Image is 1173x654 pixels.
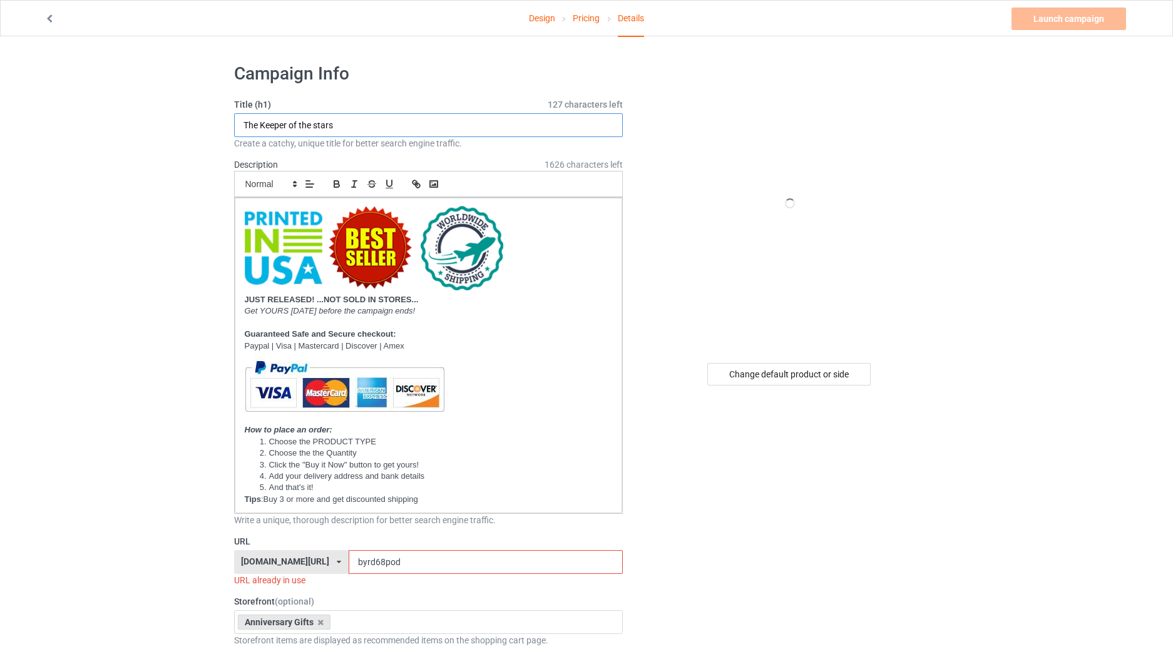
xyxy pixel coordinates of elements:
span: 1626 characters left [545,158,623,171]
li: Click the "Buy it Now" button to get yours! [257,459,612,471]
div: Storefront items are displayed as recommended items on the shopping cart page. [234,634,623,646]
img: AM_mc_vs_dc_ae.jpg [245,352,444,421]
strong: JUST RELEASED! ...NOT SOLD IN STORES... [245,295,419,304]
label: Description [234,160,278,170]
li: And that's it! [257,482,612,493]
li: Add your delivery address and bank details [257,471,612,482]
li: Choose the PRODUCT TYPE [257,436,612,447]
h1: Campaign Info [234,63,623,85]
strong: Guaranteed Safe and Secure checkout: [245,329,396,339]
span: (optional) [275,596,314,606]
strong: Tips [245,494,262,504]
em: How to place an order: [245,425,332,434]
em: Get YOURS [DATE] before the campaign ends! [245,306,416,315]
a: Pricing [573,1,600,36]
div: Anniversary Gifts [238,615,331,630]
label: URL [234,535,623,548]
div: Change default product or side [707,363,871,386]
label: Storefront [234,595,623,608]
div: Create a catchy, unique title for better search engine traffic. [234,137,623,150]
img: 0f398873-31b8-474e-a66b-c8d8c57c2412 [245,206,503,290]
p: Paypal | Visa | Mastercard | Discover | Amex [245,340,613,352]
a: Design [529,1,555,36]
div: URL already in use [234,574,623,586]
span: 127 characters left [548,98,623,111]
div: Details [618,1,644,37]
div: Write a unique, thorough description for better search engine traffic. [234,514,623,526]
li: Choose the the Quantity [257,447,612,459]
label: Title (h1) [234,98,623,111]
div: [DOMAIN_NAME][URL] [241,557,329,566]
p: :Buy 3 or more and get discounted shipping [245,494,613,506]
